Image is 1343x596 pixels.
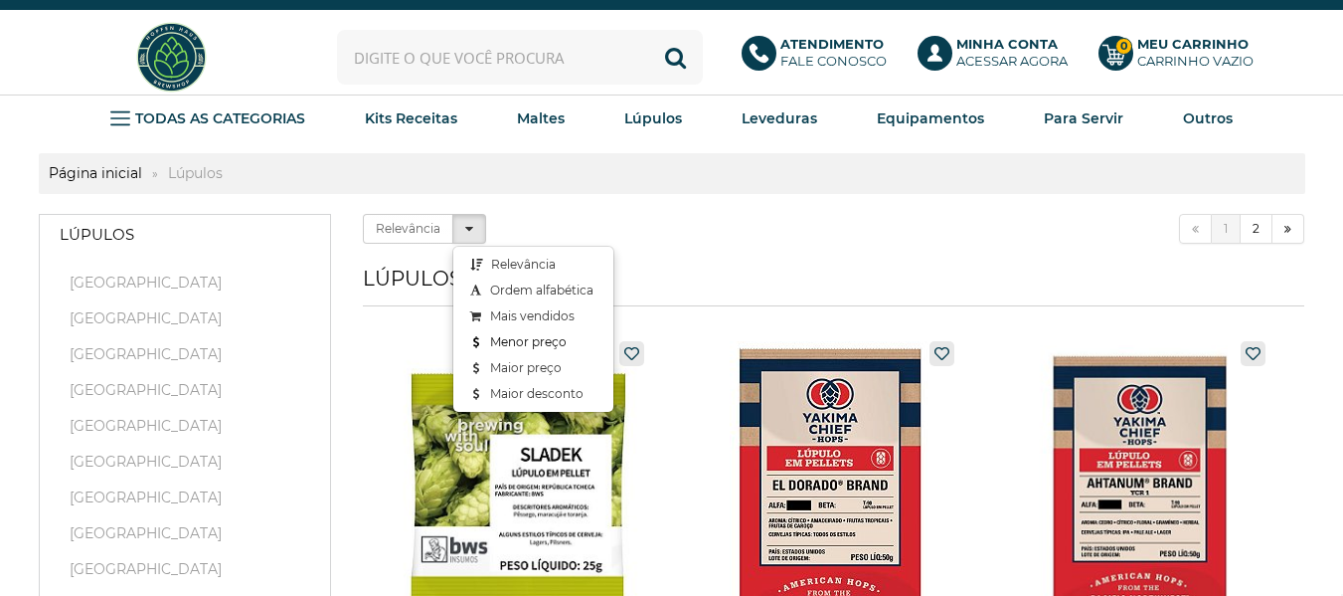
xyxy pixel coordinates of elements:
[60,416,310,436] a: [GEOGRAPHIC_DATA]
[60,488,310,507] a: [GEOGRAPHIC_DATA]
[648,30,703,85] button: Buscar
[40,215,330,255] a: Lúpulos
[1137,36,1249,52] b: Meu Carrinho
[363,214,453,244] label: Relevância
[956,36,1058,52] b: Minha Conta
[453,303,613,329] a: Mais vendidos
[517,109,565,127] strong: Maltes
[365,109,457,127] strong: Kits Receitas
[742,36,898,80] a: AtendimentoFale conosco
[877,103,984,133] a: Equipamentos
[1212,214,1241,244] a: 1
[453,329,613,355] a: Menor preço
[110,103,305,133] a: TODAS AS CATEGORIAS
[453,252,613,278] a: Relevância
[60,225,134,245] strong: Lúpulos
[1241,214,1272,244] a: 2
[918,36,1079,80] a: Minha ContaAcessar agora
[453,278,613,303] a: Ordem alfabética
[158,164,233,182] strong: Lúpulos
[337,30,703,85] input: Digite o que você procura
[742,109,817,127] strong: Leveduras
[60,344,310,364] a: [GEOGRAPHIC_DATA]
[60,273,310,293] a: [GEOGRAPHIC_DATA]
[363,267,1304,306] h1: Lúpulos
[780,36,884,52] b: Atendimento
[39,164,152,182] a: Página inicial
[1183,103,1233,133] a: Outros
[780,36,887,70] p: Fale conosco
[517,103,565,133] a: Maltes
[365,103,457,133] a: Kits Receitas
[453,381,613,407] a: Maior desconto
[134,20,209,95] img: Hopfen Haus BrewShop
[60,523,310,543] a: [GEOGRAPHIC_DATA]
[1044,103,1123,133] a: Para Servir
[60,559,310,579] a: [GEOGRAPHIC_DATA]
[60,452,310,472] a: [GEOGRAPHIC_DATA]
[1137,53,1254,70] div: Carrinho Vazio
[60,380,310,400] a: [GEOGRAPHIC_DATA]
[624,103,682,133] a: Lúpulos
[624,109,682,127] strong: Lúpulos
[1183,109,1233,127] strong: Outros
[453,355,613,381] a: Maior preço
[1044,109,1123,127] strong: Para Servir
[742,103,817,133] a: Leveduras
[60,308,310,328] a: [GEOGRAPHIC_DATA]
[135,109,305,127] strong: TODAS AS CATEGORIAS
[956,36,1068,70] p: Acessar agora
[877,109,984,127] strong: Equipamentos
[1115,38,1132,55] strong: 0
